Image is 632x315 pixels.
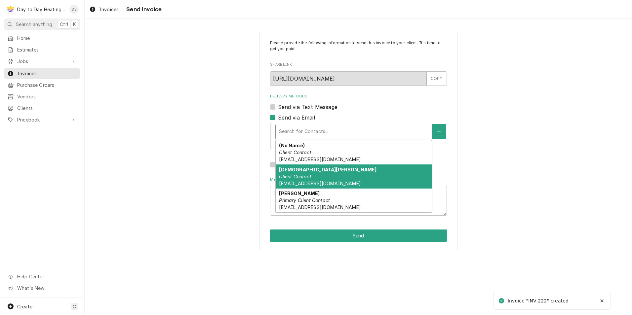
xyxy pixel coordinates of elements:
[278,114,315,122] label: Send via Email
[279,167,376,172] strong: [DEMOGRAPHIC_DATA][PERSON_NAME]
[270,62,447,67] label: Share Link
[6,5,15,14] div: D
[99,6,119,13] span: Invoices
[124,5,162,14] span: Send Invoice
[4,56,80,67] a: Go to Jobs
[279,157,361,162] span: [EMAIL_ADDRESS][DOMAIN_NAME]
[270,229,447,242] button: Send
[69,5,79,14] div: DS
[4,44,80,55] a: Estimates
[17,116,67,123] span: Pricebook
[270,177,447,182] label: Message to Client
[17,46,77,53] span: Estimates
[437,129,441,134] svg: Create New Contact
[270,229,447,242] div: Button Group Row
[4,68,80,79] a: Invoices
[4,103,80,114] a: Clients
[87,4,121,15] a: Invoices
[73,21,76,28] span: K
[17,35,77,42] span: Home
[259,32,457,250] div: Invoice Send
[17,93,77,100] span: Vendors
[4,33,80,44] a: Home
[4,91,80,102] a: Vendors
[270,177,447,216] div: Message to Client
[432,124,446,139] button: Create New Contact
[270,229,447,242] div: Button Group
[279,150,311,155] em: Client Contact
[279,181,361,186] span: [EMAIL_ADDRESS][DOMAIN_NAME]
[426,71,447,86] button: COPY
[6,5,15,14] div: Day to Day Heating and Cooling's Avatar
[270,94,447,99] label: Delivery Methods
[17,285,76,292] span: What's New
[270,62,447,86] div: Share Link
[270,40,447,216] div: Invoice Send Form
[16,21,52,28] span: Search anything
[17,58,67,65] span: Jobs
[508,297,570,304] div: Invoice "INV-222" created
[270,94,447,169] div: Delivery Methods
[278,103,337,111] label: Send via Text Message
[279,204,361,210] span: [EMAIL_ADDRESS][DOMAIN_NAME]
[279,143,304,148] strong: (No Name)
[60,21,68,28] span: Ctrl
[4,114,80,125] a: Go to Pricebook
[17,6,66,13] div: Day to Day Heating and Cooling
[69,5,79,14] div: David Silvestre's Avatar
[279,174,311,179] em: Client Contact
[4,18,80,30] button: Search anythingCtrlK
[17,82,77,88] span: Purchase Orders
[17,273,76,280] span: Help Center
[17,304,32,309] span: Create
[17,70,77,77] span: Invoices
[4,283,80,294] a: Go to What's New
[17,105,77,112] span: Clients
[279,197,330,203] em: Primary Client Contact
[73,303,76,310] span: C
[4,271,80,282] a: Go to Help Center
[279,191,320,196] strong: [PERSON_NAME]
[270,40,447,52] p: Please provide the following information to send this invoice to your client. It's time to get yo...
[4,80,80,90] a: Purchase Orders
